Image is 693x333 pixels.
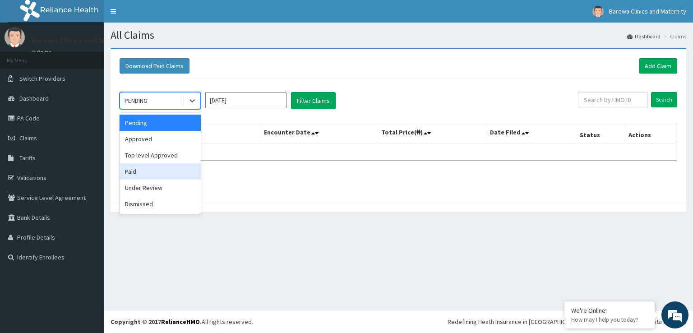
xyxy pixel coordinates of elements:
[448,317,686,326] div: Redefining Heath Insurance in [GEOGRAPHIC_DATA] using Telemedicine and Data Science!
[651,92,677,107] input: Search
[291,92,336,109] button: Filter Claims
[32,37,133,45] p: Barewa Clinics and Maternity
[120,147,201,163] div: Top level Approved
[624,123,677,144] th: Actions
[47,51,152,62] div: Chat with us now
[592,6,604,17] img: User Image
[120,58,189,74] button: Download Paid Claims
[148,5,170,26] div: Minimize live chat window
[17,45,37,68] img: d_794563401_company_1708531726252_794563401
[571,306,648,314] div: We're Online!
[576,123,624,144] th: Status
[19,134,37,142] span: Claims
[627,32,661,40] a: Dashboard
[111,318,202,326] strong: Copyright © 2017 .
[639,58,677,74] a: Add Claim
[486,123,576,144] th: Date Filed
[661,32,686,40] li: Claims
[378,123,486,144] th: Total Price(₦)
[111,29,686,41] h1: All Claims
[578,92,648,107] input: Search by HMO ID
[19,74,65,83] span: Switch Providers
[161,318,200,326] a: RelianceHMO
[52,106,125,197] span: We're online!
[120,115,201,131] div: Pending
[5,27,25,47] img: User Image
[19,154,36,162] span: Tariffs
[609,7,686,15] span: Barewa Clinics and Maternity
[104,310,693,333] footer: All rights reserved.
[5,230,172,262] textarea: Type your message and hit 'Enter'
[125,96,148,105] div: PENDING
[120,196,201,212] div: Dismissed
[120,131,201,147] div: Approved
[120,163,201,180] div: Paid
[32,49,53,55] a: Online
[260,123,378,144] th: Encounter Date
[571,316,648,324] p: How may I help you today?
[205,92,286,108] input: Select Month and Year
[19,94,49,102] span: Dashboard
[120,180,201,196] div: Under Review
